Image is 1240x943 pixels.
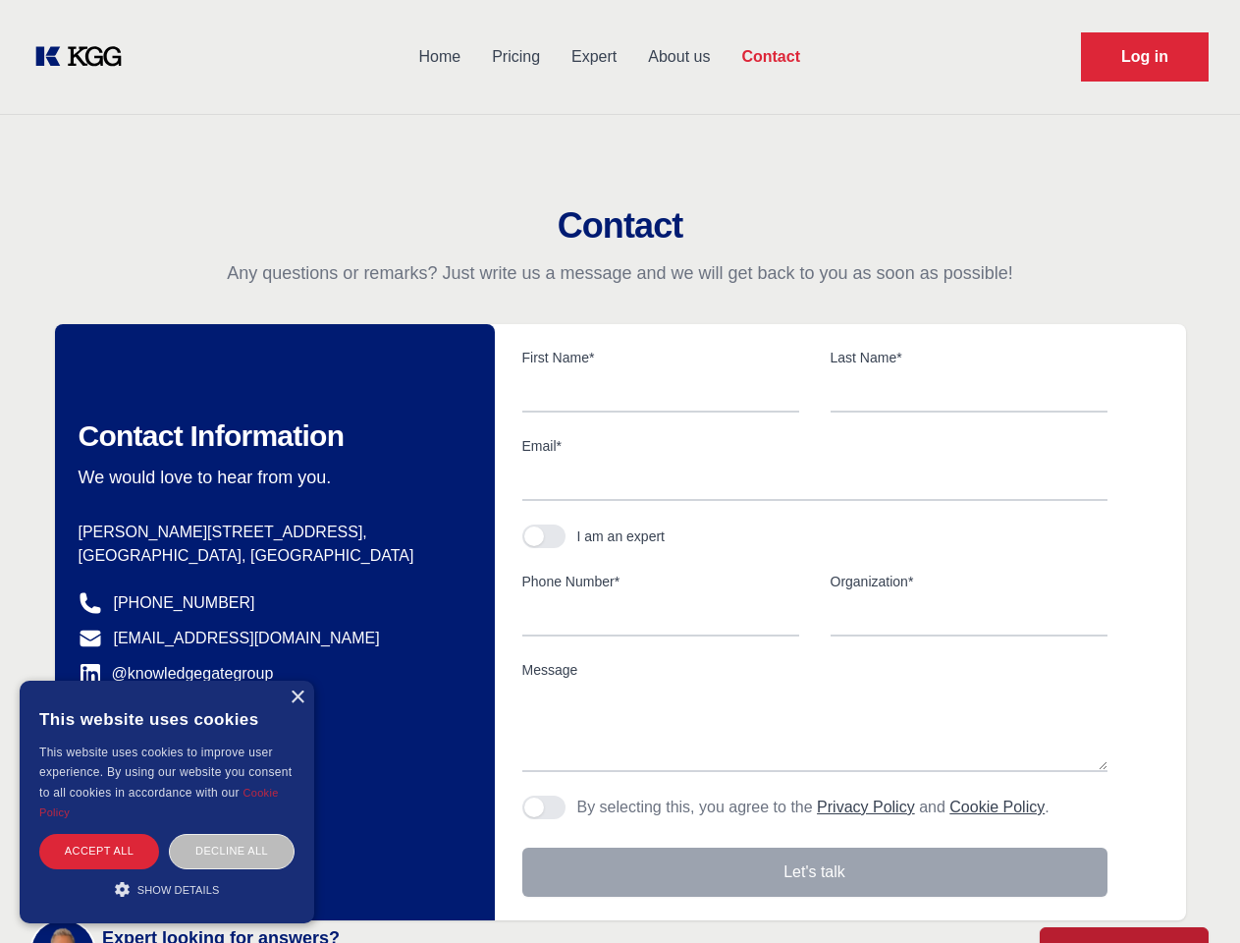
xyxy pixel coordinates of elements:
a: Contact [726,31,816,83]
span: Show details [137,884,220,896]
a: Request Demo [1081,32,1209,82]
h2: Contact Information [79,418,463,454]
a: Pricing [476,31,556,83]
p: By selecting this, you agree to the and . [577,796,1050,819]
span: This website uses cookies to improve user experience. By using our website you consent to all coo... [39,746,292,800]
a: Expert [556,31,632,83]
p: [GEOGRAPHIC_DATA], [GEOGRAPHIC_DATA] [79,544,463,568]
div: Decline all [169,834,295,868]
a: Privacy Policy [817,799,915,815]
div: Accept all [39,834,159,868]
div: Show details [39,879,295,899]
h2: Contact [24,206,1216,246]
a: [PHONE_NUMBER] [114,591,255,615]
p: [PERSON_NAME][STREET_ADDRESS], [79,521,463,544]
a: [EMAIL_ADDRESS][DOMAIN_NAME] [114,627,380,650]
a: Home [403,31,476,83]
label: Email* [522,436,1107,456]
label: Organization* [831,572,1107,591]
button: Let's talk [522,848,1107,897]
p: We would love to hear from you. [79,466,463,489]
a: Cookie Policy [949,799,1045,815]
label: Last Name* [831,348,1107,367]
a: About us [632,31,726,83]
label: Phone Number* [522,572,799,591]
a: KOL Knowledge Platform: Talk to Key External Experts (KEE) [31,41,137,73]
label: First Name* [522,348,799,367]
label: Message [522,660,1107,680]
a: @knowledgegategroup [79,662,274,686]
div: Close [290,691,304,705]
a: Cookie Policy [39,787,279,818]
div: I am an expert [577,527,666,546]
iframe: Chat Widget [1142,849,1240,943]
div: This website uses cookies [39,695,295,743]
p: Any questions or remarks? Just write us a message and we will get back to you as soon as possible! [24,261,1216,285]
